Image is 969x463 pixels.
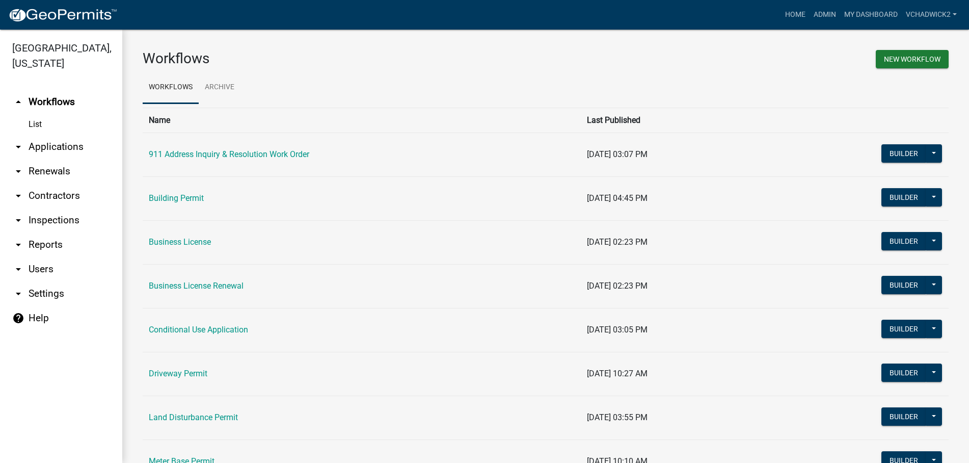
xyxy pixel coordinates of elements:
button: New Workflow [876,50,949,68]
i: arrow_drop_down [12,214,24,226]
th: Last Published [581,108,764,133]
i: arrow_drop_down [12,263,24,275]
a: 911 Address Inquiry & Resolution Work Order [149,149,309,159]
button: Builder [881,188,926,207]
a: Land Disturbance Permit [149,413,238,422]
a: VChadwick2 [902,5,961,24]
span: [DATE] 10:27 AM [587,369,648,378]
a: Workflows [143,71,199,104]
i: arrow_drop_down [12,288,24,300]
button: Builder [881,320,926,338]
i: arrow_drop_down [12,239,24,251]
button: Builder [881,364,926,382]
span: [DATE] 03:55 PM [587,413,648,422]
a: Archive [199,71,240,104]
span: [DATE] 02:23 PM [587,237,648,247]
button: Builder [881,144,926,163]
button: Builder [881,276,926,294]
span: [DATE] 03:07 PM [587,149,648,159]
a: Conditional Use Application [149,325,248,335]
a: My Dashboard [840,5,902,24]
span: [DATE] 04:45 PM [587,193,648,203]
a: Business License [149,237,211,247]
a: Driveway Permit [149,369,207,378]
a: Building Permit [149,193,204,203]
a: Admin [810,5,840,24]
th: Name [143,108,581,133]
i: help [12,312,24,324]
a: Home [781,5,810,24]
i: arrow_drop_down [12,165,24,177]
span: [DATE] 02:23 PM [587,281,648,291]
a: Business License Renewal [149,281,244,291]
i: arrow_drop_up [12,96,24,108]
button: Builder [881,407,926,426]
button: Builder [881,232,926,250]
h3: Workflows [143,50,538,67]
i: arrow_drop_down [12,141,24,153]
i: arrow_drop_down [12,190,24,202]
span: [DATE] 03:05 PM [587,325,648,335]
